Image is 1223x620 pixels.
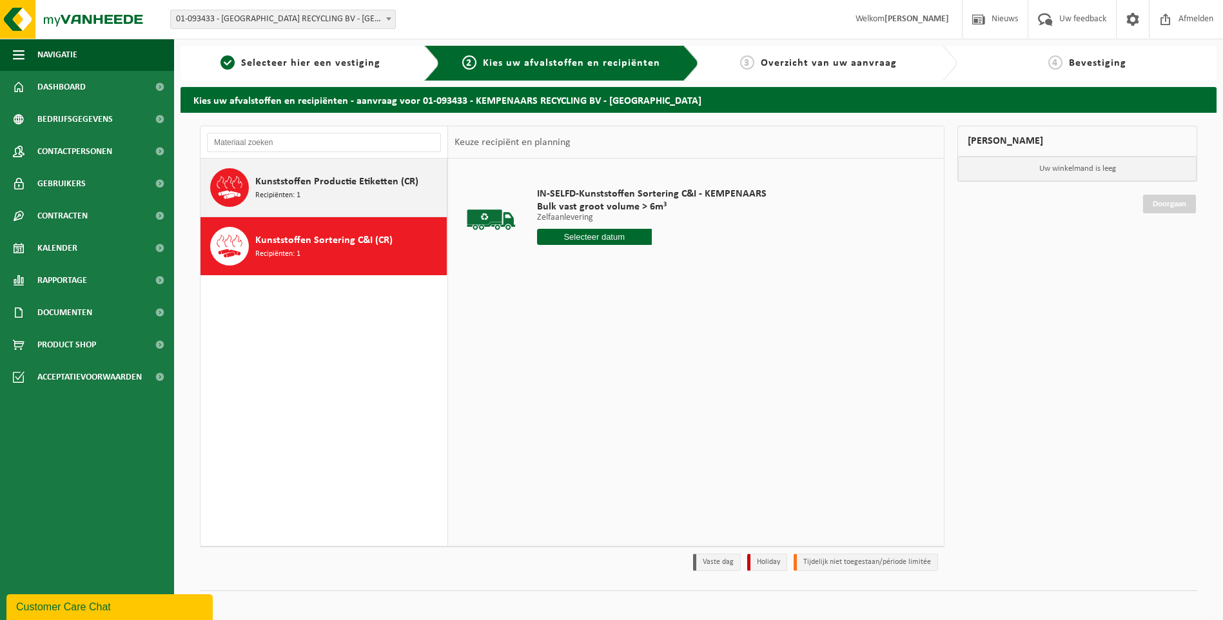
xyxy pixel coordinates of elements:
span: 01-093433 - KEMPENAARS RECYCLING BV - ROOSENDAAL [170,10,396,29]
input: Materiaal zoeken [207,133,441,152]
li: Tijdelijk niet toegestaan/période limitée [794,554,938,571]
span: Selecteer hier een vestiging [241,58,380,68]
span: Bulk vast groot volume > 6m³ [537,200,767,213]
span: Kalender [37,232,77,264]
span: 4 [1048,55,1062,70]
span: Gebruikers [37,168,86,200]
span: Bevestiging [1069,58,1126,68]
span: Navigatie [37,39,77,71]
p: Zelfaanlevering [537,213,767,222]
a: 1Selecteer hier een vestiging [187,55,414,71]
span: Recipiënten: 1 [255,248,300,260]
span: Rapportage [37,264,87,296]
span: 1 [220,55,235,70]
span: Documenten [37,296,92,329]
span: Kies uw afvalstoffen en recipiënten [483,58,660,68]
span: Kunststoffen Productie Etiketten (CR) [255,174,418,189]
span: Kunststoffen Sortering C&I (CR) [255,233,393,248]
div: Keuze recipiënt en planning [448,126,577,159]
span: Contracten [37,200,88,232]
span: Bedrijfsgegevens [37,103,113,135]
li: Holiday [747,554,787,571]
h2: Kies uw afvalstoffen en recipiënten - aanvraag voor 01-093433 - KEMPENAARS RECYCLING BV - [GEOGRA... [181,87,1217,112]
span: Overzicht van uw aanvraag [761,58,897,68]
span: Dashboard [37,71,86,103]
span: 2 [462,55,476,70]
a: Doorgaan [1143,195,1196,213]
strong: [PERSON_NAME] [885,14,949,24]
span: 3 [740,55,754,70]
li: Vaste dag [693,554,741,571]
span: Product Shop [37,329,96,361]
iframe: chat widget [6,592,215,620]
p: Uw winkelmand is leeg [958,157,1197,181]
span: 01-093433 - KEMPENAARS RECYCLING BV - ROOSENDAAL [171,10,395,28]
span: Contactpersonen [37,135,112,168]
span: Acceptatievoorwaarden [37,361,142,393]
input: Selecteer datum [537,229,652,245]
div: [PERSON_NAME] [957,126,1197,157]
span: Recipiënten: 1 [255,189,300,202]
button: Kunststoffen Productie Etiketten (CR) Recipiënten: 1 [201,159,447,217]
span: IN-SELFD-Kunststoffen Sortering C&I - KEMPENAARS [537,188,767,200]
button: Kunststoffen Sortering C&I (CR) Recipiënten: 1 [201,217,447,275]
